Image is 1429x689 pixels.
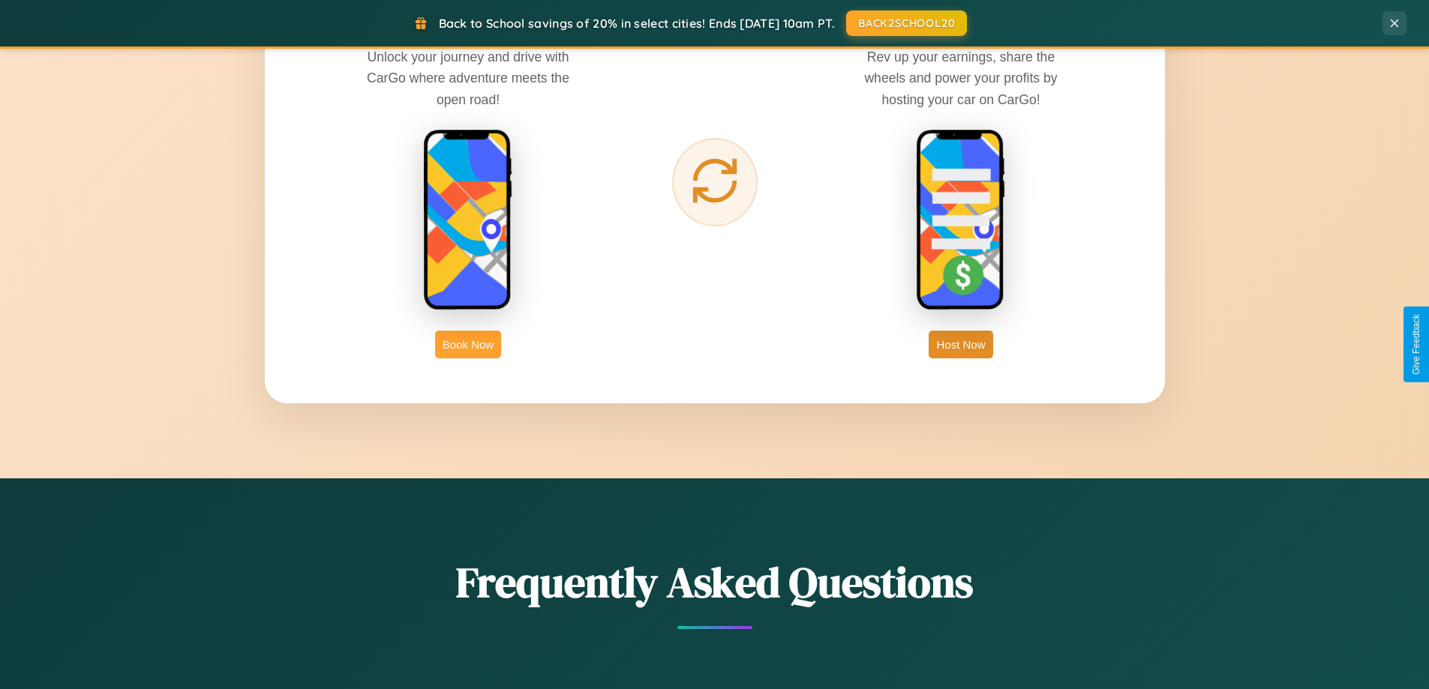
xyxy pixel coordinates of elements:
p: Unlock your journey and drive with CarGo where adventure meets the open road! [356,46,581,109]
img: rent phone [423,129,513,312]
button: BACK2SCHOOL20 [846,10,967,36]
img: host phone [916,129,1006,312]
button: Host Now [929,331,992,358]
div: Give Feedback [1411,314,1421,375]
p: Rev up your earnings, share the wheels and power your profits by hosting your car on CarGo! [848,46,1073,109]
span: Back to School savings of 20% in select cities! Ends [DATE] 10am PT. [439,16,835,31]
h2: Frequently Asked Questions [265,553,1165,611]
button: Book Now [435,331,501,358]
